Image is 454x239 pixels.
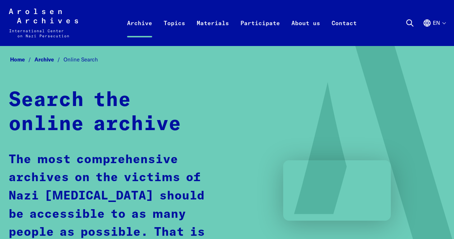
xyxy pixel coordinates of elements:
[191,17,235,46] a: Materials
[235,17,286,46] a: Participate
[10,56,34,63] a: Home
[286,17,326,46] a: About us
[121,17,158,46] a: Archive
[121,9,362,37] nav: Primary
[158,17,191,46] a: Topics
[64,56,98,63] span: Online Search
[423,19,445,45] button: English, language selection
[9,90,181,134] strong: Search the online archive
[9,54,445,65] nav: Breadcrumb
[326,17,362,46] a: Contact
[34,56,64,63] a: Archive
